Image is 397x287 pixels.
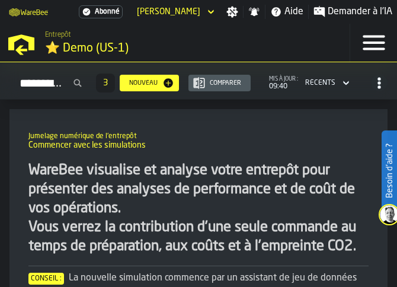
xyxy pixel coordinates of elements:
div: title-Commencer avec les simulations [19,119,378,161]
span: 09:40 [269,82,298,91]
label: button-toggle-Aide [265,5,308,19]
span: 3 [103,79,108,87]
button: button-Nouveau [120,75,179,91]
div: DropdownMenuValue-4 [305,79,335,87]
span: Aide [284,5,303,19]
button: button-Comparer [188,75,251,91]
span: Demander à l'IA [328,5,392,19]
label: Besoin d'aide ? [383,132,396,210]
div: ⭐ Demo (US-1) [45,40,258,57]
div: DropdownMenuValue-4 [300,76,352,90]
div: Nouveau [124,79,162,87]
div: ButtonLoadMore-En savoir plus-Prévenir-Première-Dernière [91,74,120,93]
label: button-toggle-Paramètres [222,6,243,18]
span: Abonné [95,8,120,16]
span: mis à jour : [269,76,298,82]
a: link-to-/wh/i/103622fe-4b04-4da1-b95f-2619b9c959cc/settings/billing [79,5,123,18]
div: DropdownMenuValue-Salma HICHAM [132,5,217,19]
h2: Sub Title [28,130,369,141]
div: Abonnement au menu [79,5,123,18]
div: DropdownMenuValue-Salma HICHAM [137,7,200,17]
span: Conseil : [28,273,64,285]
div: WareBee visualise et analyse votre entrepôt pour présenter des analyses de performance et de coût... [28,161,369,256]
label: button-toggle-Notifications [244,6,265,18]
div: Comparer [205,79,246,87]
span: Entrepôt [45,31,71,39]
span: Commencer avec les simulations [28,141,146,150]
label: button-toggle-Menu [350,24,397,62]
label: button-toggle-Demander à l'IA [309,5,397,19]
